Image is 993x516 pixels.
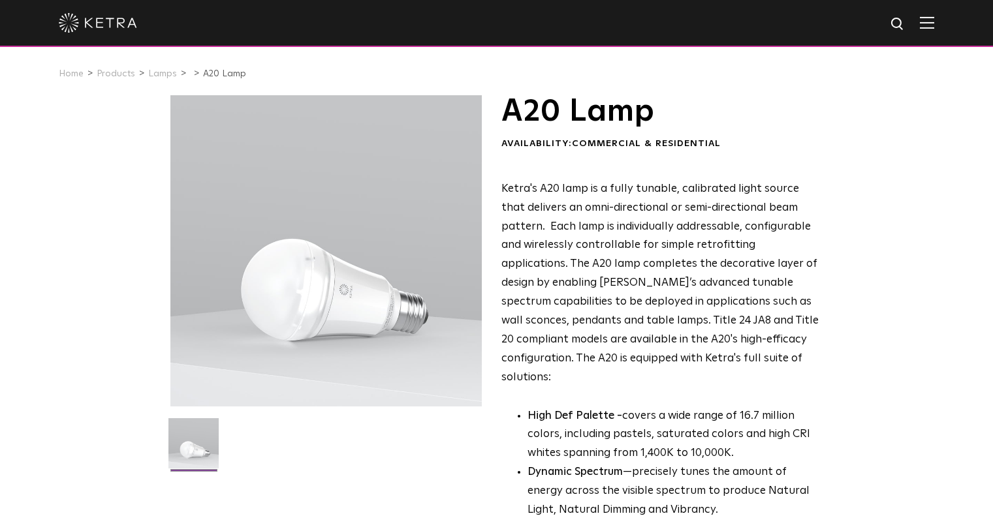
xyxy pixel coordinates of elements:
a: Products [97,69,135,78]
div: Availability: [501,138,819,151]
a: Home [59,69,84,78]
img: A20-Lamp-2021-Web-Square [168,418,219,478]
a: Lamps [148,69,177,78]
img: ketra-logo-2019-white [59,13,137,33]
strong: Dynamic Spectrum [528,466,623,478]
span: Commercial & Residential [572,139,721,148]
strong: High Def Palette - [528,410,622,421]
p: covers a wide range of 16.7 million colors, including pastels, saturated colors and high CRI whit... [528,407,819,464]
span: Ketra's A20 lamp is a fully tunable, calibrated light source that delivers an omni-directional or... [501,183,819,383]
a: A20 Lamp [203,69,246,78]
h1: A20 Lamp [501,95,819,128]
img: search icon [890,16,906,33]
img: Hamburger%20Nav.svg [920,16,934,29]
